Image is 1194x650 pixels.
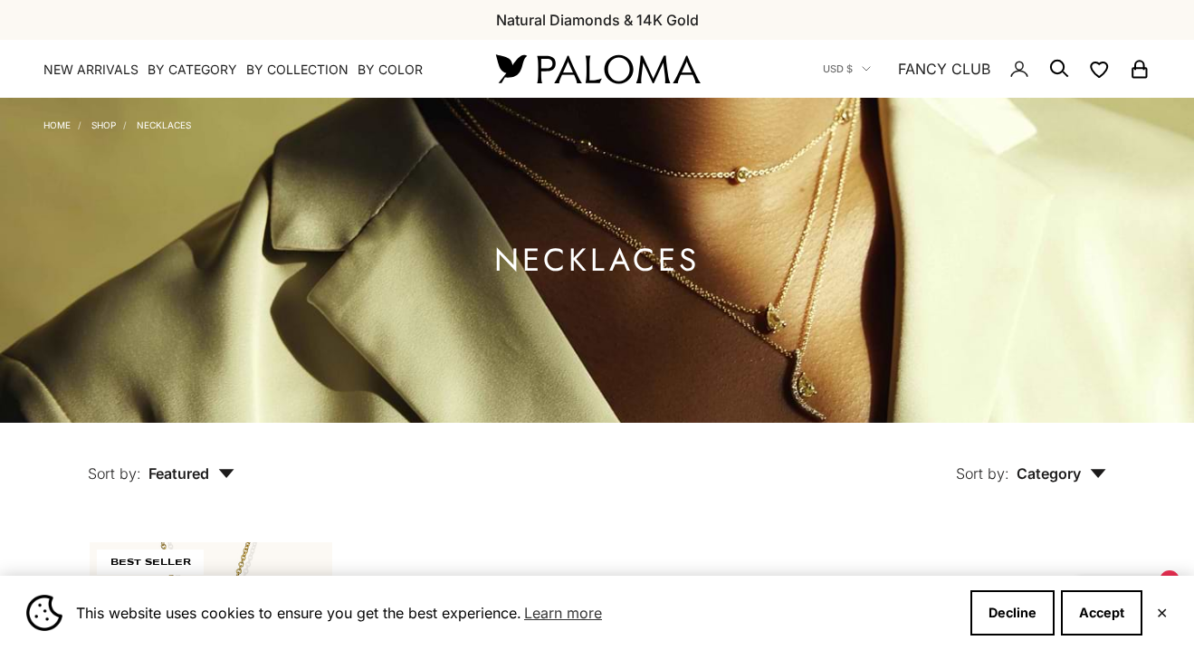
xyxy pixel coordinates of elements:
button: Close [1156,607,1168,618]
summary: By Color [358,61,423,79]
span: Featured [148,464,234,483]
img: Cookie banner [26,595,62,631]
button: Decline [970,590,1055,636]
button: USD $ [823,61,871,77]
span: Sort by: [88,464,141,483]
span: This website uses cookies to ensure you get the best experience. [76,599,956,626]
a: Home [43,119,71,130]
button: Sort by: Featured [46,423,276,499]
span: BEST SELLER [97,550,204,575]
a: NEW ARRIVALS [43,61,139,79]
button: Sort by: Category [914,423,1148,499]
nav: Breadcrumb [43,116,191,130]
nav: Secondary navigation [823,40,1151,98]
summary: By Collection [246,61,349,79]
nav: Primary navigation [43,61,453,79]
a: Necklaces [137,119,191,130]
span: Sort by: [956,464,1009,483]
a: Shop [91,119,116,130]
button: Accept [1061,590,1142,636]
p: Natural Diamonds & 14K Gold [496,8,699,32]
a: Learn more [521,599,605,626]
summary: By Category [148,61,237,79]
a: FANCY CLUB [898,57,990,81]
span: USD $ [823,61,853,77]
span: Category [1017,464,1106,483]
h1: Necklaces [494,249,700,272]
